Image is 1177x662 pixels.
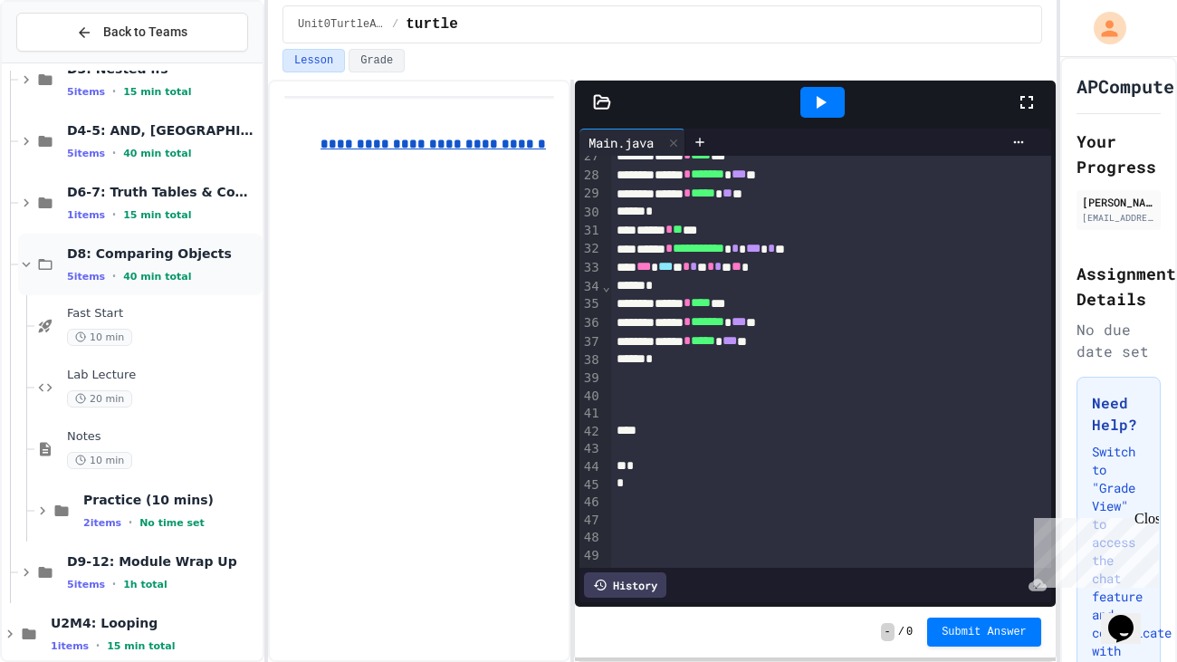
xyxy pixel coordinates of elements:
span: 1 items [51,640,89,652]
span: 1h total [123,579,167,590]
div: 33 [579,259,602,278]
h2: Your Progress [1077,129,1161,179]
span: 15 min total [123,209,191,221]
div: 36 [579,314,602,333]
span: • [112,577,116,591]
span: turtle [406,14,458,35]
div: 45 [579,476,602,494]
span: - [881,623,895,641]
div: 47 [579,512,602,530]
div: [EMAIL_ADDRESS][DOMAIN_NAME] [1082,211,1155,225]
div: 29 [579,185,602,204]
div: 46 [579,494,602,512]
span: D8: Comparing Objects [67,245,259,262]
div: 39 [579,369,602,388]
span: 0 [906,625,913,639]
span: 20 min [67,390,132,408]
span: 5 items [67,86,105,98]
div: 42 [579,423,602,441]
span: 5 items [67,579,105,590]
div: 38 [579,351,602,369]
div: Chat with us now!Close [7,7,125,115]
div: 44 [579,458,602,476]
span: D6-7: Truth Tables & Combinatorics, DeMorgan's Law [67,184,259,200]
div: 41 [579,405,602,423]
span: Fast Start [67,306,259,321]
div: 28 [579,167,602,186]
button: Grade [349,49,405,72]
div: 31 [579,222,602,241]
h3: Need Help? [1092,392,1145,436]
span: Unit0TurtleAvatar [298,17,385,32]
div: History [584,572,666,598]
span: 10 min [67,329,132,346]
button: Submit Answer [927,618,1041,647]
iframe: chat widget [1101,590,1159,644]
h2: Assignment Details [1077,261,1161,312]
button: Back to Teams [16,13,248,52]
span: 15 min total [107,640,175,652]
div: 48 [579,529,602,547]
div: 49 [579,547,602,565]
div: 30 [579,204,602,222]
iframe: chat widget [1027,511,1159,588]
div: No due date set [1077,319,1161,362]
span: 40 min total [123,148,191,159]
button: Lesson [282,49,345,72]
span: Lab Lecture [67,368,259,383]
div: Main.java [579,133,663,152]
span: • [96,638,100,653]
span: • [112,207,116,222]
div: 27 [579,148,602,167]
div: [PERSON_NAME] [1082,194,1155,210]
span: D4-5: AND, [GEOGRAPHIC_DATA], NOT [67,122,259,139]
span: • [112,269,116,283]
span: D9-12: Module Wrap Up [67,553,259,570]
div: 40 [579,388,602,406]
span: 1 items [67,209,105,221]
span: 2 items [83,517,121,529]
span: • [112,146,116,160]
span: Notes [67,429,259,445]
div: Main.java [579,129,685,156]
span: 40 min total [123,271,191,283]
span: No time set [139,517,205,529]
div: 32 [579,240,602,259]
span: 5 items [67,148,105,159]
span: U2M4: Looping [51,615,259,631]
div: My Account [1075,7,1131,49]
span: • [129,515,132,530]
span: / [392,17,398,32]
div: 34 [579,278,602,296]
span: / [898,625,904,639]
span: 5 items [67,271,105,283]
span: Fold line [602,279,611,293]
span: 10 min [67,452,132,469]
div: 43 [579,440,602,458]
div: 37 [579,333,602,352]
span: 15 min total [123,86,191,98]
span: Submit Answer [942,625,1027,639]
span: Practice (10 mins) [83,492,259,508]
div: 35 [579,295,602,314]
span: • [112,84,116,99]
span: Back to Teams [103,23,187,42]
